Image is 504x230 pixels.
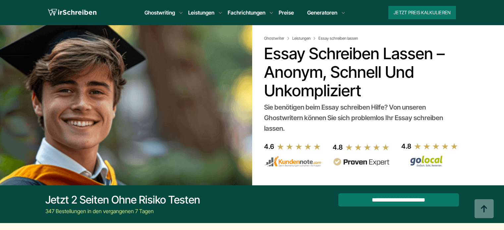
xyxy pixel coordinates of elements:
img: Wirschreiben Bewertungen [401,155,458,167]
img: logo wirschreiben [48,8,96,18]
div: Jetzt 2 Seiten ohne Risiko testen [45,193,200,207]
a: Preise [279,9,294,16]
img: stars [345,144,390,151]
button: Jetzt Preis kalkulieren [388,6,456,19]
div: 4.8 [401,141,411,152]
span: Essay schreiben lassen [318,36,358,41]
a: Ghostwriter [264,36,291,41]
img: stars [277,143,321,150]
a: Leistungen [292,36,317,41]
img: kundennote [264,156,321,167]
img: provenexpert reviews [333,158,390,166]
div: Sie benötigen beim Essay schreiben Hilfe? Von unseren Ghostwritern können Sie sich problemlos Ihr... [264,102,456,134]
div: 4.6 [264,141,274,152]
a: Fachrichtungen [228,9,265,17]
img: button top [474,199,494,219]
a: Ghostwriting [144,9,175,17]
h1: Essay schreiben lassen – Anonym, schnell und unkompliziert [264,44,456,100]
img: stars [414,143,458,150]
div: 4.8 [333,142,343,153]
a: Leistungen [188,9,214,17]
a: Generatoren [307,9,337,17]
div: 347 Bestellungen in den vergangenen 7 Tagen [45,207,200,215]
